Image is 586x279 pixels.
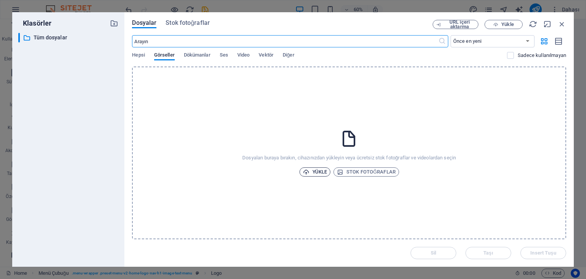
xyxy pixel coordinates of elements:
[237,50,250,61] span: Video
[18,18,52,28] p: Klasörler
[242,154,456,161] p: Dosyaları buraya bırakın, cihazınızdan yükleyin veya ücretsiz stok fotoğraflar ve videolardan seçin
[34,33,105,42] p: Tüm dosyalar
[184,50,211,61] span: Dökümanlar
[444,20,475,29] span: URL içeri aktarma
[283,50,295,61] span: Diğer
[543,20,552,28] i: Küçült
[333,167,399,177] button: Stok fotoğraflar
[433,20,478,29] button: URL içeri aktarma
[337,167,396,177] span: Stok fotoğraflar
[220,50,228,61] span: Ses
[132,50,145,61] span: Hepsi
[132,35,438,47] input: Arayın
[303,167,327,177] span: Yükle
[110,19,118,28] i: Yeni klasör oluştur
[299,167,331,177] button: Yükle
[485,20,523,29] button: Yükle
[166,18,210,28] span: Stok fotoğraflar
[132,18,156,28] span: Dosyalar
[154,50,175,61] span: Görseller
[518,52,566,59] p: Sadece web sitesinde kullanılmayan dosyaları görüntüleyin. Bu oturum sırasında eklenen dosyalar h...
[259,50,274,61] span: Vektör
[558,20,566,28] i: Kapat
[501,22,514,27] span: Yükle
[18,33,20,42] div: ​
[529,20,537,28] i: Yeniden Yükle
